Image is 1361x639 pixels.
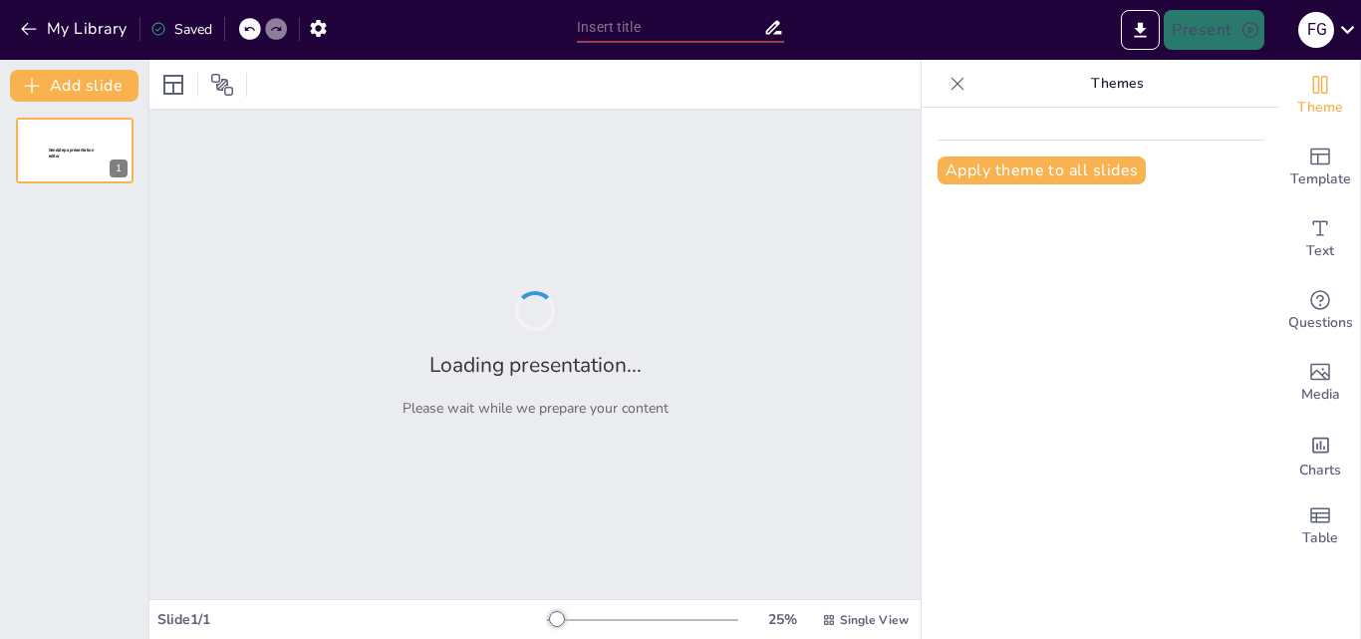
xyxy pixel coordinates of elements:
span: Questions [1288,312,1353,334]
span: Position [210,73,234,97]
span: Table [1302,527,1338,549]
div: Add a table [1280,490,1360,562]
div: Add text boxes [1280,203,1360,275]
button: f G [1298,10,1334,50]
button: Apply theme to all slides [938,157,1146,184]
div: 1 [110,160,128,177]
span: Single View [840,612,909,628]
div: Add ready made slides [1280,132,1360,203]
button: Present [1164,10,1263,50]
div: Saved [150,20,212,39]
h2: Loading presentation... [429,351,642,379]
div: Layout [157,69,189,101]
p: Please wait while we prepare your content [403,399,669,418]
div: Add images, graphics, shapes or video [1280,347,1360,419]
div: Add charts and graphs [1280,419,1360,490]
span: Charts [1299,460,1341,481]
span: Media [1301,384,1340,406]
span: Text [1306,240,1334,262]
div: 1 [16,118,134,183]
input: Insert title [577,13,763,42]
div: Get real-time input from your audience [1280,275,1360,347]
button: My Library [15,13,136,45]
span: Template [1290,168,1351,190]
button: Add slide [10,70,138,102]
button: Export to PowerPoint [1121,10,1160,50]
p: Themes [973,60,1260,108]
div: 25 % [758,610,806,629]
div: Change the overall theme [1280,60,1360,132]
span: Sendsteps presentation editor [49,148,94,159]
div: Slide 1 / 1 [157,610,547,629]
span: Theme [1297,97,1343,119]
div: f G [1298,12,1334,48]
